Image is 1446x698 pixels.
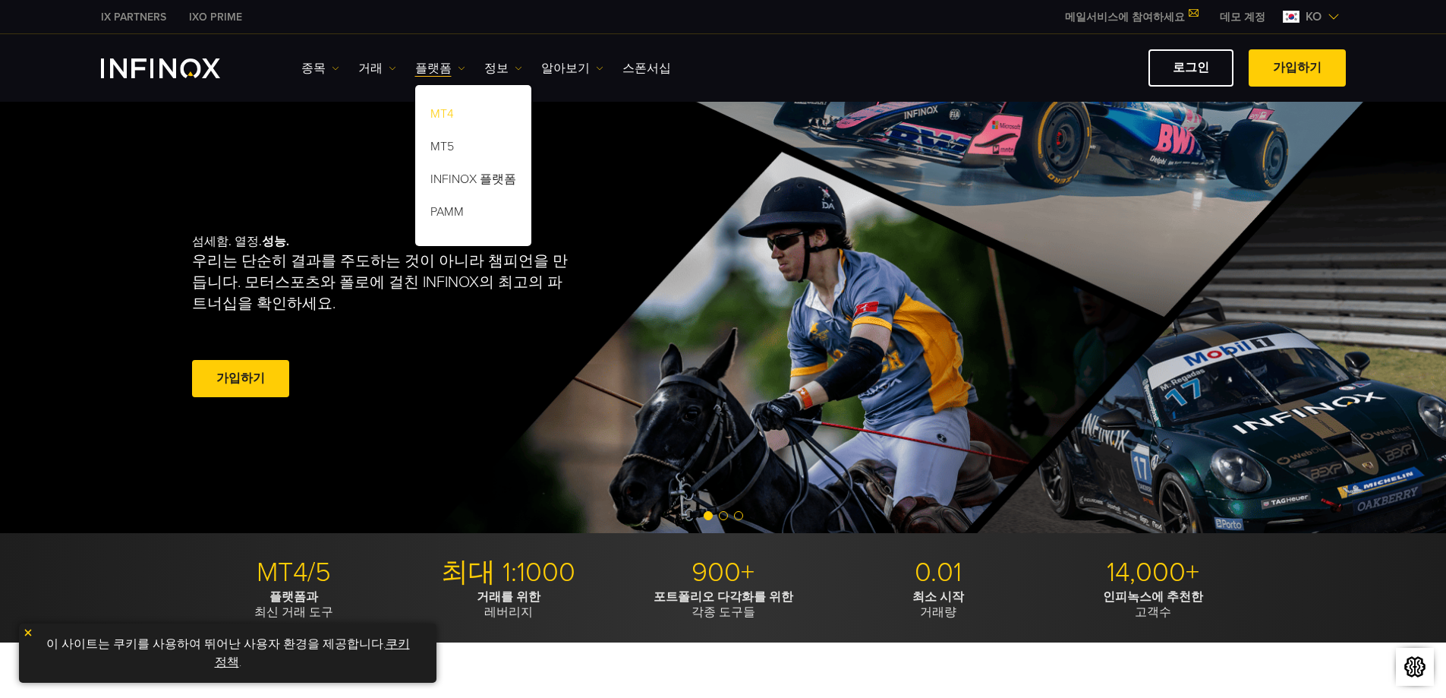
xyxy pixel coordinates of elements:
[654,589,793,605] strong: 포트폴리오 다각화를 위한
[192,360,289,397] a: 가입하기
[415,198,531,231] a: PAMM
[1051,589,1255,620] p: 고객수
[269,589,318,605] strong: 플랫폼과
[1208,9,1277,25] a: INFINOX MENU
[836,589,1040,620] p: 거래량
[358,59,396,77] a: 거래
[484,59,522,77] a: 정보
[262,234,289,249] strong: 성능.
[407,556,610,589] p: 최대 1:1000
[1054,11,1208,24] a: 메일서비스에 참여하세요
[90,9,178,25] a: INFINOX
[415,166,531,198] a: INFINOX 플랫폼
[719,511,728,520] span: Go to slide 2
[477,589,540,605] strong: 거래를 위한
[192,210,670,425] div: 섬세함. 열정.
[407,589,610,620] p: 레버리지
[23,627,33,638] img: yellow close icon
[1249,49,1346,87] a: 가입하기
[192,556,395,589] p: MT4/5
[192,589,395,620] p: 최신 거래 도구
[1300,8,1328,26] span: ko
[704,511,713,520] span: Go to slide 1
[192,251,575,314] p: 우리는 단순히 결과를 주도하는 것이 아니라 챔피언을 만듭니다. 모터스포츠와 폴로에 걸친 INFINOX의 최고의 파트너십을 확인하세요.
[622,59,671,77] a: 스폰서십
[734,511,743,520] span: Go to slide 3
[1051,556,1255,589] p: 14,000+
[415,100,531,133] a: MT4
[541,59,603,77] a: 알아보기
[836,556,1040,589] p: 0.01
[415,133,531,166] a: MT5
[178,9,254,25] a: INFINOX
[1103,589,1203,605] strong: 인피녹스에 추천한
[301,59,339,77] a: 종목
[27,631,429,675] p: 이 사이트는 쿠키를 사용하여 뛰어난 사용자 환경을 제공합니다. .
[1148,49,1233,87] a: 로그인
[912,589,964,605] strong: 최소 시작
[622,589,825,620] p: 각종 도구들
[415,59,465,77] a: 플랫폼
[622,556,825,589] p: 900+
[101,58,256,78] a: INFINOX Logo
